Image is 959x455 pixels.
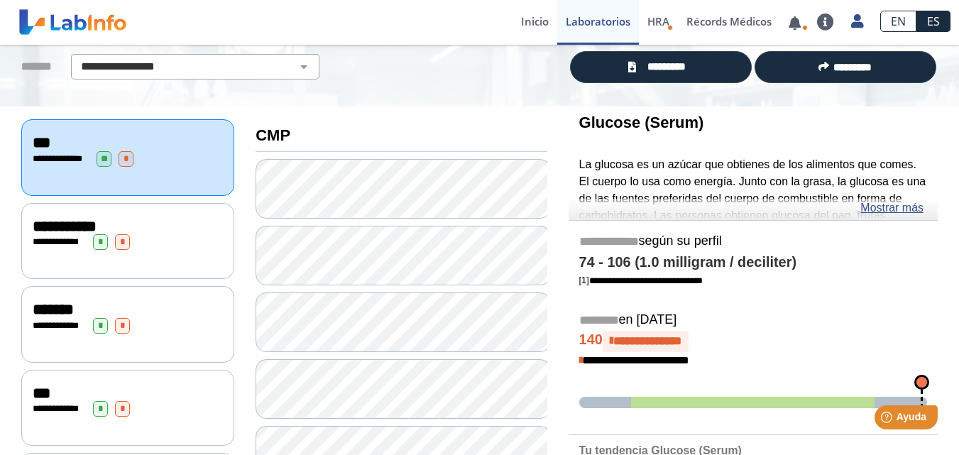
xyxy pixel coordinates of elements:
[579,254,927,271] h4: 74 - 106 (1.0 milligram / deciliter)
[916,11,950,32] a: ES
[880,11,916,32] a: EN
[579,234,927,250] h5: según su perfil
[833,400,943,439] iframe: Help widget launcher
[579,312,927,329] h5: en [DATE]
[256,126,290,144] b: CMP
[860,199,924,216] a: Mostrar más
[579,156,927,292] p: La glucosa es un azúcar que obtienes de los alimentos que comes. El cuerpo lo usa como energía. J...
[647,14,669,28] span: HRA
[579,114,704,131] b: Glucose (Serum)
[579,331,927,352] h4: 140
[579,275,703,285] a: [1]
